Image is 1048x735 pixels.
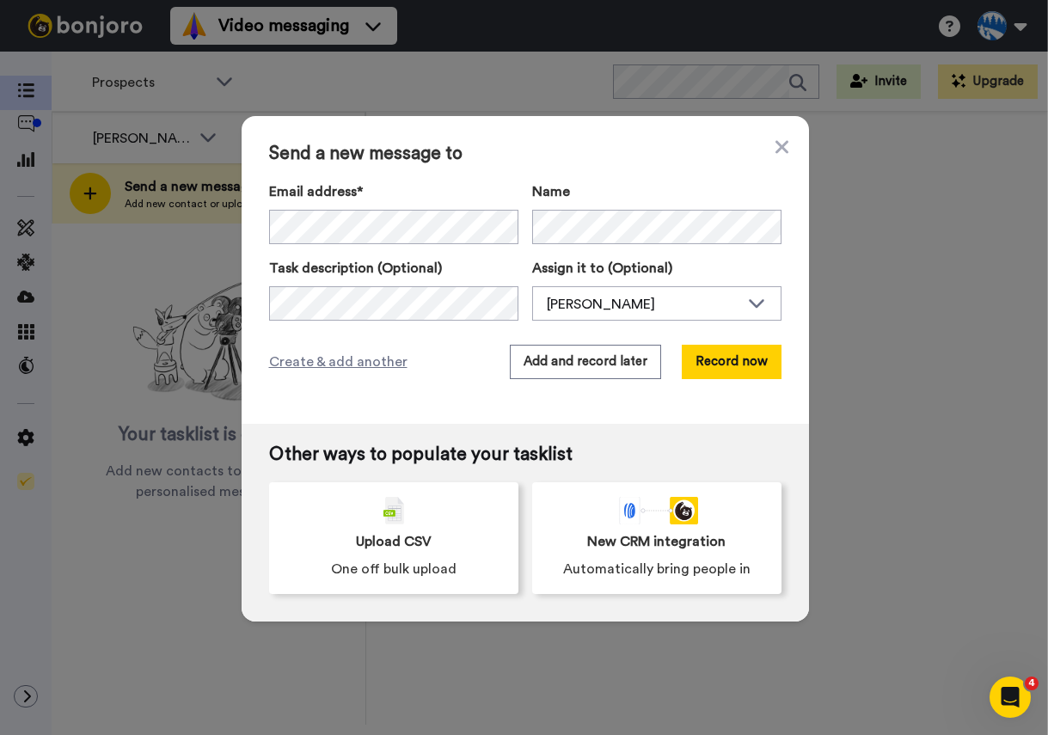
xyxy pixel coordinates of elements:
button: Add and record later [510,345,661,379]
label: Task description (Optional) [269,258,518,279]
iframe: Intercom live chat [990,677,1031,718]
span: New CRM integration [587,531,726,552]
span: Upload CSV [356,531,432,552]
div: [PERSON_NAME] [547,294,739,315]
span: 4 [1025,677,1039,690]
span: Automatically bring people in [563,559,751,579]
button: Record now [682,345,781,379]
span: Other ways to populate your tasklist [269,444,781,465]
span: Create & add another [269,352,408,372]
label: Assign it to (Optional) [532,258,781,279]
span: Name [532,181,570,202]
img: csv-grey.png [383,497,404,524]
span: One off bulk upload [331,559,457,579]
div: animation [616,497,698,524]
label: Email address* [269,181,518,202]
span: Send a new message to [269,144,781,164]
